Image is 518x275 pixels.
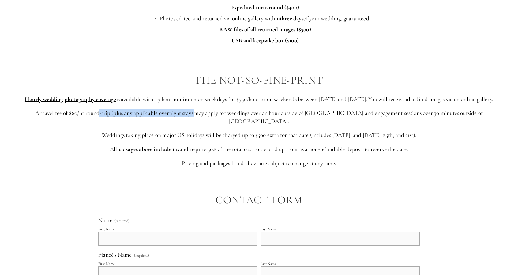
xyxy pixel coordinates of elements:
[134,254,149,257] span: (required)
[261,227,276,231] div: Last Name
[25,96,116,103] strong: Hourly wedding photography coverage
[15,194,503,206] h2: Contact Form
[231,37,299,44] strong: USB and keepsake box ($100)
[28,14,503,23] p: Photos edited and returned via online gallery within of your wedding, guaranteed.
[98,217,112,224] span: Name
[15,145,503,153] p: All and require 50% of the total cost to be paid up front as a non-refundable deposit to reserve ...
[219,26,311,33] strong: RAW files of all returned images ($500)
[15,131,503,139] p: Weddings taking place on major US holidays will be charged up to $500 extra for that date (includ...
[280,15,303,22] strong: three days
[15,74,503,86] h2: THE NOT-SO-FINE-PRINT
[15,109,503,125] p: A travel fee of $60/hr round-trip (plus any applicable overnight stay) may apply for weddings ove...
[117,145,180,153] strong: packages above include tax
[98,227,115,231] div: First Name
[231,4,299,11] strong: Expedited turnaround ($400)
[98,262,115,266] div: First Name
[98,251,132,258] span: Fiancé's Name
[15,159,503,168] p: Pricing and packages listed above are subject to change at any time.
[114,219,129,223] span: (required)
[261,262,276,266] div: Last Name
[15,95,503,104] p: is available with a 3 hour minimum on weekdays for $750/hour or on weekends between [DATE] and [D...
